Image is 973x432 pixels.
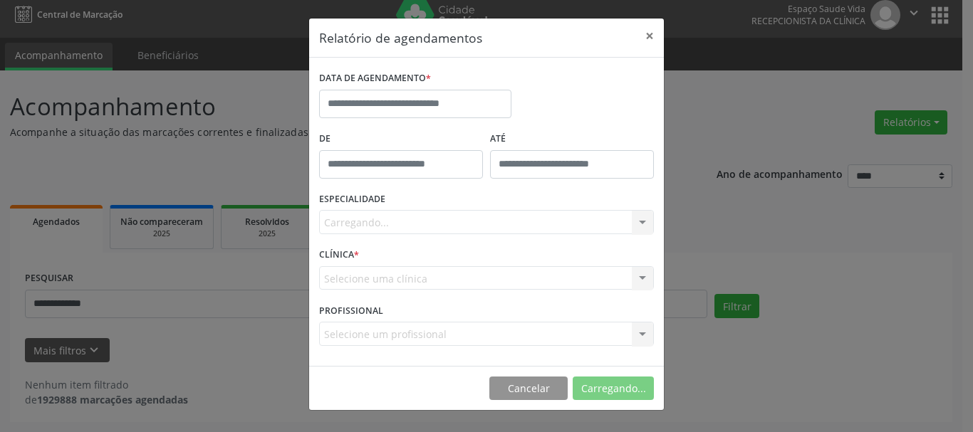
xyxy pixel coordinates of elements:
[319,189,385,211] label: ESPECIALIDADE
[319,300,383,322] label: PROFISSIONAL
[489,376,568,401] button: Cancelar
[490,128,654,150] label: ATÉ
[319,28,482,47] h5: Relatório de agendamentos
[319,244,359,266] label: CLÍNICA
[319,128,483,150] label: De
[319,68,431,90] label: DATA DE AGENDAMENTO
[635,19,664,53] button: Close
[573,376,654,401] button: Carregando...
